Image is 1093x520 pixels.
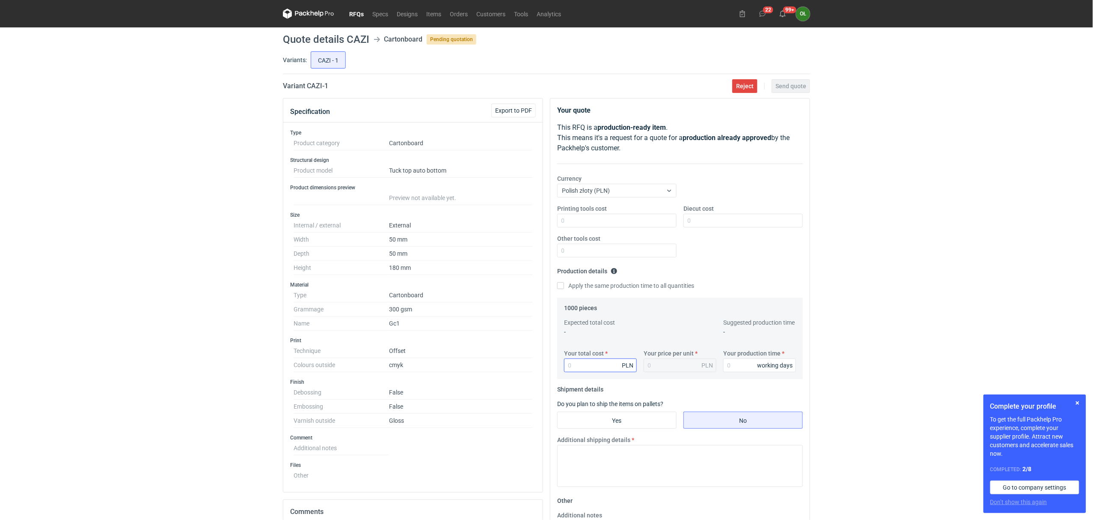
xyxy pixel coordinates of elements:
label: Other tools cost [557,234,600,243]
dt: Debossing [294,386,389,400]
h3: Material [290,281,536,288]
button: 99+ [776,7,790,21]
h3: Finish [290,379,536,386]
input: 0 [564,359,637,372]
legend: 1000 pieces [564,301,597,311]
dd: Offset [389,344,532,358]
dt: Product model [294,164,389,178]
label: Currency [557,174,582,183]
dd: Cartonboard [389,136,532,150]
span: Send quote [775,83,806,89]
span: Export to PDF [495,108,532,114]
div: Olga Łopatowicz [796,7,810,21]
a: Items [422,9,446,19]
dt: Internal / external [294,218,389,233]
div: Completed: [990,465,1079,474]
dt: Name [294,317,389,331]
a: Go to company settings [990,481,1079,494]
input: 0 [557,244,677,257]
span: Preview not available yet. [389,194,456,201]
dd: Cartonboard [389,288,532,302]
h3: Structural design [290,157,536,164]
label: Additional shipping details [557,436,630,444]
label: No [683,412,803,429]
a: Designs [392,9,422,19]
dt: Embossing [294,400,389,414]
input: 0 [723,359,796,372]
dt: Width [294,233,389,247]
legend: Shipment details [557,383,603,393]
dd: cmyk [389,358,532,372]
dt: Varnish outside [294,414,389,428]
legend: Other [557,494,573,504]
p: This RFQ is a . This means it's a request for a quote for a by the Packhelp's customer. [557,123,803,153]
a: Specs [368,9,392,19]
h3: Product dimensions preview [290,184,536,191]
svg: Packhelp Pro [283,9,334,19]
a: RFQs [345,9,368,19]
div: working days [757,361,793,370]
label: Do you plan to ship the items on pallets? [557,400,663,407]
button: 22 [756,7,769,21]
dt: Grammage [294,302,389,317]
span: Pending quotation [427,34,476,45]
label: CAZI - 1 [311,51,346,69]
input: 0 [557,214,677,227]
h3: Print [290,337,536,344]
button: Skip for now [1072,398,1083,408]
dt: Height [294,261,389,275]
label: Diecut cost [683,204,714,213]
dt: Additional notes [294,441,389,455]
strong: production-ready item [597,123,666,131]
dd: 50 mm [389,247,532,261]
h2: Comments [290,507,536,517]
div: PLN [622,361,633,370]
label: Yes [557,412,677,429]
a: Customers [472,9,510,19]
button: OŁ [796,7,810,21]
dd: External [389,218,532,233]
a: Tools [510,9,532,19]
p: - [723,328,796,336]
div: Cartonboard [384,34,422,45]
dd: 300 gsm [389,302,532,317]
dd: Gc1 [389,317,532,331]
dt: Colours outside [294,358,389,372]
label: Your total cost [564,349,604,358]
strong: production already approved [683,134,771,142]
h3: Files [290,462,536,469]
button: Send quote [772,79,810,93]
legend: Production details [557,264,618,275]
div: PLN [701,361,713,370]
dd: 50 mm [389,233,532,247]
label: Your production time [723,349,781,358]
label: Your price per unit [644,349,694,358]
span: Reject [736,83,754,89]
dt: Depth [294,247,389,261]
label: Apply the same production time to all quantities [557,281,694,290]
button: Specification [290,102,330,122]
strong: Your quote [557,106,591,114]
dd: False [389,400,532,414]
dt: Product category [294,136,389,150]
p: To get the full Packhelp Pro experience, complete your supplier profile. Attract new customers an... [990,415,1079,458]
h1: Quote details CAZI [283,34,369,45]
button: Reject [732,79,757,93]
button: Don’t show this again [990,498,1047,506]
label: Printing tools cost [557,204,607,213]
h3: Size [290,212,536,218]
button: Export to PDF [491,104,536,117]
dt: Technique [294,344,389,358]
strong: 2 / 8 [1023,466,1032,472]
dt: Type [294,288,389,302]
dd: Gloss [389,414,532,428]
a: Orders [446,9,472,19]
label: Variants: [283,56,307,64]
dd: False [389,386,532,400]
h1: Complete your profile [990,401,1079,412]
h3: Type [290,129,536,136]
label: Suggested production time [723,318,795,327]
h2: Variant CAZI - 1 [283,81,328,91]
a: Analytics [532,9,565,19]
